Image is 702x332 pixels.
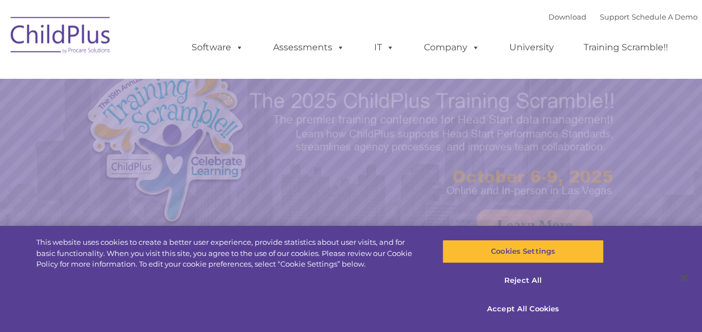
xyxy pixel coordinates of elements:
a: Assessments [262,36,356,59]
a: Learn More [477,210,593,241]
a: Company [413,36,491,59]
div: This website uses cookies to create a better user experience, provide statistics about user visit... [36,237,421,270]
font: | [548,12,698,21]
img: ChildPlus by Procare Solutions [5,9,117,65]
span: Last name [155,74,189,82]
button: Cookies Settings [442,240,604,263]
span: Phone number [155,120,203,128]
a: IT [363,36,405,59]
button: Reject All [442,269,604,292]
a: Training Scramble!! [572,36,679,59]
button: Accept All Cookies [442,297,604,321]
button: Close [672,265,696,290]
a: University [498,36,565,59]
a: Download [548,12,586,21]
a: Support [600,12,629,21]
a: Schedule A Demo [632,12,698,21]
a: Software [180,36,255,59]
